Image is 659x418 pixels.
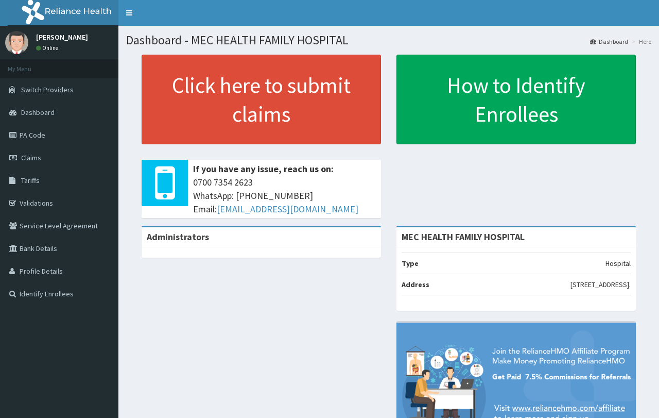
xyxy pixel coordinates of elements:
[21,176,40,185] span: Tariffs
[570,279,631,290] p: [STREET_ADDRESS].
[590,37,628,46] a: Dashboard
[217,203,358,215] a: [EMAIL_ADDRESS][DOMAIN_NAME]
[21,108,55,117] span: Dashboard
[193,163,334,175] b: If you have any issue, reach us on:
[36,44,61,52] a: Online
[142,55,381,144] a: Click here to submit claims
[605,258,631,269] p: Hospital
[402,259,419,268] b: Type
[402,231,525,243] strong: MEC HEALTH FAMILY HOSPITAL
[147,231,209,243] b: Administrators
[21,153,41,162] span: Claims
[402,280,429,289] b: Address
[5,31,28,54] img: User Image
[629,37,651,46] li: Here
[36,34,88,41] p: [PERSON_NAME]
[21,85,74,94] span: Switch Providers
[396,55,636,144] a: How to Identify Enrollees
[126,34,651,47] h1: Dashboard - MEC HEALTH FAMILY HOSPITAL
[193,176,376,215] span: 0700 7354 2623 WhatsApp: [PHONE_NUMBER] Email:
